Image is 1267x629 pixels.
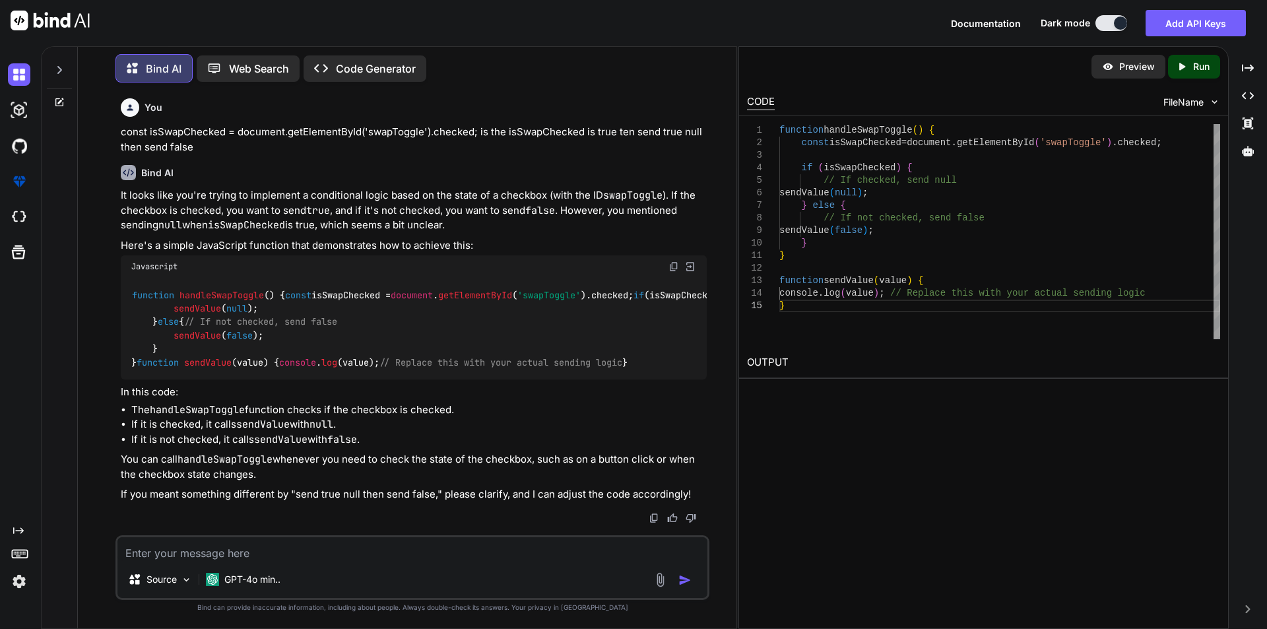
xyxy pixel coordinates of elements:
[779,187,829,198] span: sendValue
[747,262,762,275] div: 12
[653,572,668,587] img: attachment
[184,316,337,328] span: // If not checked, send false
[824,275,874,286] span: sendValue
[747,224,762,237] div: 9
[1193,60,1210,73] p: Run
[8,206,30,228] img: cloudideIcon
[824,162,895,173] span: isSwapChecked
[840,288,845,298] span: (
[895,162,901,173] span: )
[840,200,845,211] span: {
[835,187,857,198] span: null
[145,101,162,114] h6: You
[912,125,917,135] span: (
[824,213,985,223] span: // If not checked, send false
[121,452,707,482] p: You can call whenever you need to check the state of the checkbox, such as on a button click or w...
[747,275,762,287] div: 13
[379,356,622,368] span: // Replace this with your actual sending logic
[391,289,433,301] span: document
[667,513,678,523] img: like
[1119,60,1155,73] p: Preview
[907,275,912,286] span: )
[747,237,762,249] div: 10
[862,225,868,236] span: )
[901,137,906,148] span: =
[8,63,30,86] img: darkChat
[951,18,1021,29] span: Documentation
[603,189,663,202] code: swapToggle
[321,356,337,368] span: log
[779,250,785,261] span: }
[1163,96,1204,109] span: FileName
[181,574,192,585] img: Pick Models
[121,238,707,253] p: Here's a simple JavaScript function that demonstrates how to achieve this:
[779,225,829,236] span: sendValue
[873,275,878,286] span: (
[1209,96,1220,108] img: chevron down
[907,162,912,173] span: {
[236,418,290,431] code: sendValue
[951,17,1021,30] button: Documentation
[158,316,179,328] span: else
[121,385,707,400] p: In this code:
[824,125,912,135] span: handleSwapToggle
[747,212,762,224] div: 8
[907,137,951,148] span: document
[226,302,247,314] span: null
[279,356,316,368] span: console
[184,356,232,368] span: sendValue
[779,125,824,135] span: function
[158,218,182,232] code: null
[174,329,221,341] span: sendValue
[131,432,707,447] li: If it is not checked, it calls with .
[327,433,357,446] code: false
[918,275,923,286] span: {
[591,289,628,301] span: checked
[829,187,834,198] span: (
[747,174,762,187] div: 5
[835,225,862,236] span: false
[131,261,178,272] span: Javascript
[1040,137,1107,148] span: 'swapToggle'
[11,11,90,30] img: Bind AI
[229,61,289,77] p: Web Search
[890,288,1145,298] span: // Replace this with your actual sending logic
[739,347,1228,378] h2: OUTPUT
[957,137,1035,148] span: getElementById
[684,261,696,273] img: Open in Browser
[812,200,835,211] span: else
[686,513,696,523] img: dislike
[829,137,901,148] span: isSwapChecked
[779,288,818,298] span: console
[857,187,862,198] span: )
[132,289,174,301] span: function
[226,329,253,341] span: false
[879,275,907,286] span: value
[121,487,707,502] p: If you meant something different by "send true null then send false," please clarify, and I can a...
[8,99,30,121] img: darkAi-studio
[818,162,823,173] span: (
[862,187,868,198] span: ;
[747,300,762,312] div: 15
[8,170,30,193] img: premium
[1146,10,1246,36] button: Add API Keys
[801,137,829,148] span: const
[633,289,644,301] span: if
[918,125,923,135] span: )
[137,356,179,368] span: function
[309,418,333,431] code: null
[829,225,834,236] span: (
[146,61,181,77] p: Bind AI
[1156,137,1161,148] span: ;
[824,288,840,298] span: log
[929,125,934,135] span: {
[306,204,330,217] code: true
[174,302,221,314] span: sendValue
[678,574,692,587] img: icon
[747,162,762,174] div: 4
[254,433,308,446] code: sendValue
[178,453,273,466] code: handleSwapToggle
[1041,17,1090,30] span: Dark mode
[131,288,861,370] code: ( ) { isSwapChecked = . ( ). ; (isSwapChecked) { ( ); } { ( ); } } ( ) { . (value); }
[747,249,762,262] div: 11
